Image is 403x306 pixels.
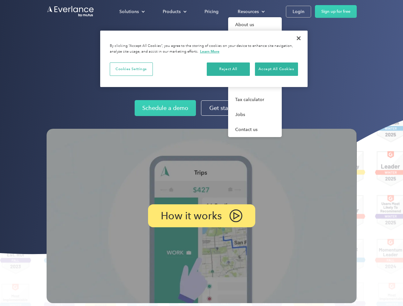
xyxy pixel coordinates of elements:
button: Cookies Settings [110,62,153,76]
button: Accept All Cookies [255,62,298,76]
div: Solutions [119,8,139,16]
input: Submit [47,38,79,51]
a: About us [228,17,282,32]
div: Resources [231,6,270,17]
div: By clicking “Accept All Cookies”, you agree to the storing of cookies on your device to enhance s... [110,43,298,55]
div: Resources [238,8,259,16]
div: Login [293,8,304,16]
a: Login [286,6,311,18]
a: Get started for free [201,100,268,116]
div: Privacy [100,31,308,87]
a: More information about your privacy, opens in a new tab [200,49,220,54]
nav: Resources [228,17,282,137]
div: Solutions [113,6,150,17]
div: Cookie banner [100,31,308,87]
a: Sign up for free [315,5,357,18]
div: Products [163,8,181,16]
a: Jobs [228,107,282,122]
a: Pricing [198,6,225,17]
a: Contact us [228,122,282,137]
p: How it works [161,212,222,220]
a: Tax calculator [228,92,282,107]
button: Close [292,31,306,45]
div: Products [156,6,192,17]
a: Go to homepage [47,5,94,18]
a: Schedule a demo [135,100,196,116]
button: Reject All [207,62,250,76]
div: Pricing [205,8,219,16]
